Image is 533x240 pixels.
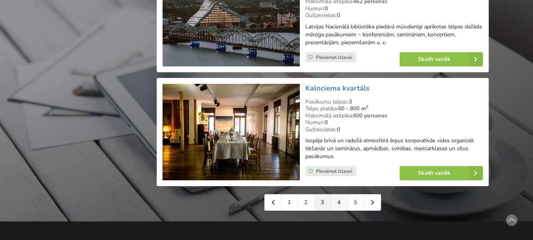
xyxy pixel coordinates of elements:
[305,119,483,126] div: Numuri:
[281,195,298,210] a: 1
[325,5,328,12] strong: 0
[366,104,368,110] sup: 2
[305,98,483,106] div: Pasākumu telpas:
[305,105,483,112] div: Telpu platība:
[163,84,299,181] img: Neierastas vietas | Rīga | Kalnciema kvartāls
[331,195,348,210] a: 4
[316,168,352,174] span: Pievienot izlasei
[348,195,364,210] a: 5
[305,12,483,19] div: Gultasvietas:
[305,83,370,93] a: Kalnciema kvartāls
[305,23,483,47] p: Latvijas Nacionālā bibliotēka piedāvā mūsdienīgi aprīkotas telpas dažāda mēroga pasākumiem − konf...
[316,54,352,60] span: Pievienot izlasei
[305,137,483,161] p: Iespēja brīvā un radošā atmosfērā ārpus korporatīvās vides organizēt tikšanās un seminārus, apmāc...
[325,119,328,126] strong: 0
[349,98,352,106] strong: 3
[400,166,483,180] a: Skatīt vairāk
[337,126,340,133] strong: 0
[353,112,387,119] strong: 600 personas
[314,195,331,210] a: 3
[305,126,483,133] div: Gultasvietas:
[298,195,314,210] a: 2
[337,11,340,19] strong: 0
[400,52,483,66] a: Skatīt vairāk
[338,105,368,112] strong: 60 - 800 m
[305,5,483,12] div: Numuri:
[305,112,483,119] div: Maksimālā ietilpība:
